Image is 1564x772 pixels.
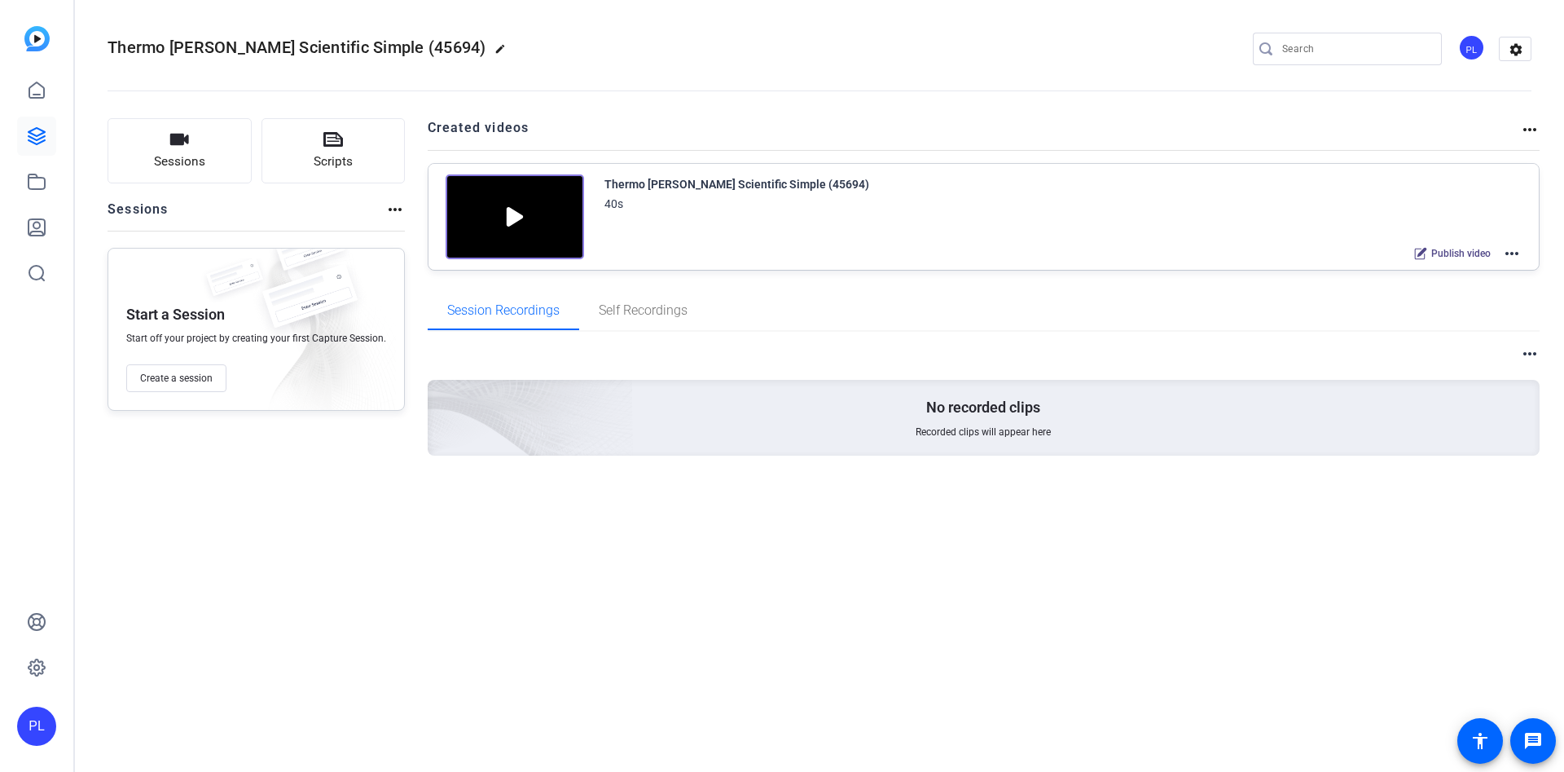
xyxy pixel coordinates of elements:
[604,174,869,194] div: Thermo [PERSON_NAME] Scientific Simple (45694)
[24,26,50,51] img: blue-gradient.svg
[238,244,396,418] img: embarkstudio-empty-session.png
[1431,247,1491,260] span: Publish video
[108,200,169,231] h2: Sessions
[1523,731,1543,751] mat-icon: message
[916,426,1051,439] span: Recorded clips will appear here
[108,37,486,57] span: Thermo [PERSON_NAME] Scientific Simple (45694)
[265,224,354,284] img: fake-session.png
[245,219,634,573] img: embarkstudio-empty-session.png
[1500,37,1532,62] mat-icon: settings
[126,305,225,324] p: Start a Session
[1470,731,1490,751] mat-icon: accessibility
[1520,344,1540,364] mat-icon: more_horiz
[1458,34,1487,63] ngx-avatar: Pattijo Lambert
[494,43,514,63] mat-icon: edit
[248,265,371,346] img: fake-session.png
[447,304,560,317] span: Session Recordings
[446,174,584,259] img: Creator Project Thumbnail
[198,258,271,307] img: fake-session.png
[126,364,226,392] button: Create a session
[1520,120,1540,139] mat-icon: more_horiz
[126,332,386,345] span: Start off your project by creating your first Capture Session.
[261,118,406,183] button: Scripts
[428,118,1521,150] h2: Created videos
[1458,34,1485,61] div: PL
[108,118,252,183] button: Sessions
[154,152,205,171] span: Sessions
[1282,39,1429,59] input: Search
[599,304,688,317] span: Self Recordings
[314,152,353,171] span: Scripts
[926,398,1040,417] p: No recorded clips
[604,194,623,214] div: 40s
[1502,244,1522,263] mat-icon: more_horiz
[140,372,213,385] span: Create a session
[385,200,405,219] mat-icon: more_horiz
[17,707,56,746] div: PL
